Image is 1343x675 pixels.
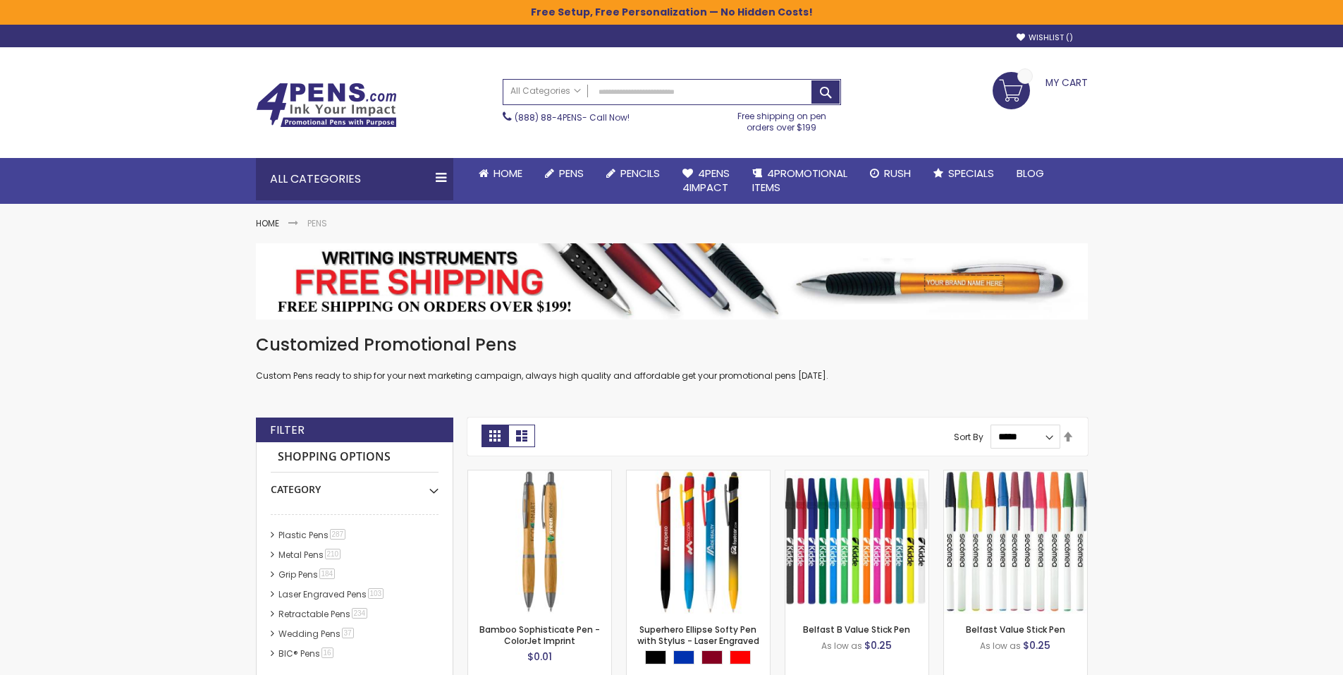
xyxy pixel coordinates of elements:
[256,334,1088,382] div: Custom Pens ready to ship for your next marketing campaign, always high quality and affordable ge...
[1023,638,1050,652] span: $0.25
[752,166,847,195] span: 4PROMOTIONAL ITEMS
[948,166,994,181] span: Specials
[271,442,439,473] strong: Shopping Options
[256,158,453,200] div: All Categories
[325,549,341,559] span: 210
[1005,158,1055,189] a: Blog
[785,470,928,614] img: Belfast B Value Stick Pen
[884,166,911,181] span: Rush
[275,549,346,561] a: Metal Pens210
[701,650,723,664] div: Burgundy
[275,608,373,620] a: Retractable Pens234
[980,640,1021,652] span: As low as
[493,166,522,181] span: Home
[467,158,534,189] a: Home
[468,470,611,614] img: Bamboo Sophisticate Pen - ColorJet Imprint
[741,158,859,204] a: 4PROMOTIONALITEMS
[682,166,730,195] span: 4Pens 4impact
[479,624,600,647] a: Bamboo Sophisticate Pen - ColorJet Imprint
[1017,166,1044,181] span: Blog
[966,624,1065,636] a: Belfast Value Stick Pen
[503,80,588,103] a: All Categories
[275,647,338,659] a: BIC® Pens16
[821,640,862,652] span: As low as
[559,166,584,181] span: Pens
[730,650,751,664] div: Red
[270,422,305,438] strong: Filter
[944,470,1087,482] a: Belfast Value Stick Pen
[510,85,581,97] span: All Categories
[321,647,333,658] span: 16
[468,470,611,482] a: Bamboo Sophisticate Pen - ColorJet Imprint
[723,105,841,133] div: Free shipping on pen orders over $199
[307,217,327,229] strong: Pens
[527,650,552,664] span: $0.01
[275,529,351,541] a: Plastic Pens287
[342,628,354,638] span: 37
[352,608,368,619] span: 234
[803,624,910,636] a: Belfast B Value Stick Pen
[864,638,892,652] span: $0.25
[482,425,508,447] strong: Grid
[256,83,397,128] img: 4Pens Custom Pens and Promotional Products
[673,650,694,664] div: Blue
[256,334,1088,356] h1: Customized Promotional Pens
[330,529,346,540] span: 287
[785,470,928,482] a: Belfast B Value Stick Pen
[275,588,389,600] a: Laser Engraved Pens103
[515,111,582,123] a: (888) 88-4PENS
[275,628,359,640] a: Wedding Pens37
[534,158,595,189] a: Pens
[515,111,630,123] span: - Call Now!
[256,217,279,229] a: Home
[319,568,336,579] span: 184
[637,624,759,647] a: Superhero Ellipse Softy Pen with Stylus - Laser Engraved
[275,568,341,580] a: Grip Pens184
[922,158,1005,189] a: Specials
[595,158,671,189] a: Pencils
[859,158,922,189] a: Rush
[368,588,384,599] span: 103
[620,166,660,181] span: Pencils
[944,470,1087,614] img: Belfast Value Stick Pen
[256,243,1088,320] img: Pens
[627,470,770,614] img: Superhero Ellipse Softy Pen with Stylus - Laser Engraved
[671,158,741,204] a: 4Pens4impact
[1017,32,1073,43] a: Wishlist
[954,430,983,442] label: Sort By
[627,470,770,482] a: Superhero Ellipse Softy Pen with Stylus - Laser Engraved
[645,650,666,664] div: Black
[271,473,439,497] div: Category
